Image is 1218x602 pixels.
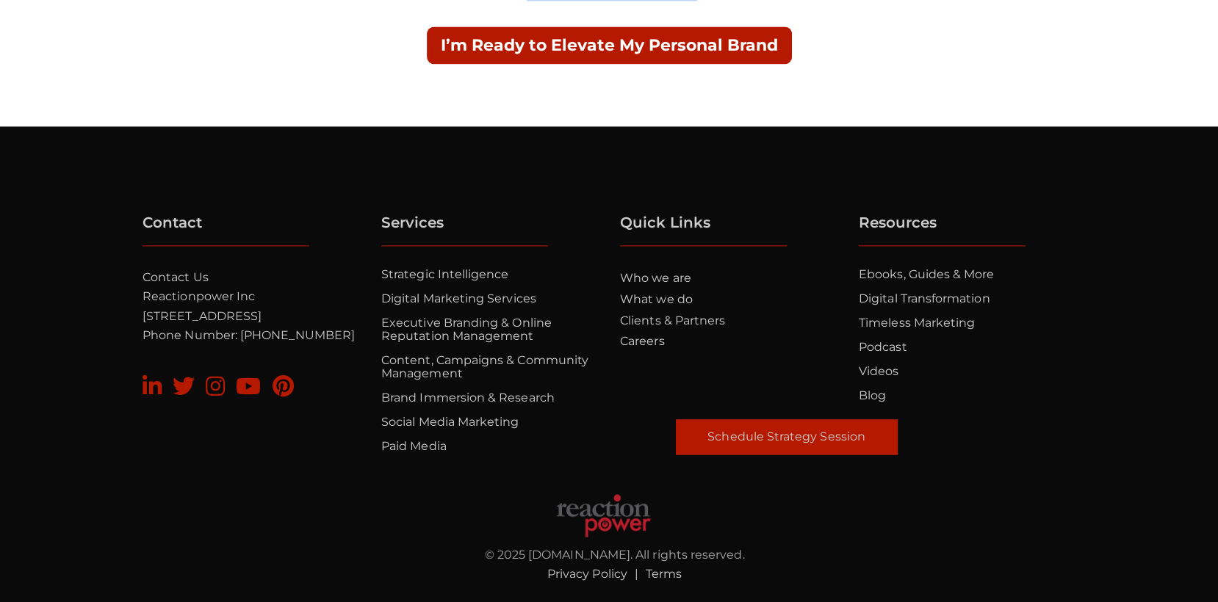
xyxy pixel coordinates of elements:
[381,415,519,429] a: Social Media Marketing
[620,292,693,306] a: What we do
[146,85,158,97] img: tab_keywords_by_traffic_grey.svg
[387,545,843,564] p: © 2025 [DOMAIN_NAME]. All rights reserved.
[143,268,364,346] p: Reactionpower Inc [STREET_ADDRESS] Phone Number: [PHONE_NUMBER]
[24,38,35,50] img: website_grey.svg
[547,566,627,580] a: Privacy Policy
[676,419,898,454] a: Schedule Strategy Session
[627,564,646,583] li: |
[859,364,898,378] a: Videos
[620,313,725,327] a: Clients & Partners
[143,214,309,246] h5: Contact
[381,214,548,246] h5: Services
[646,566,682,580] a: Terms
[56,87,131,96] div: Domain Overview
[381,267,508,281] a: Strategic Intelligence
[143,270,209,284] a: Contact Us
[859,316,975,330] a: Timeless Marketing
[41,23,72,35] div: v 4.0.25
[859,267,994,281] a: Ebooks, Guides & More
[381,316,552,343] a: Executive Branding & Online Reputation Management
[427,26,792,64] button: I’m Ready to Elevate My Personal Brand
[620,271,691,285] a: Who we are
[381,439,447,453] a: Paid Media
[859,388,886,402] a: Blog
[38,38,162,50] div: Domain: [DOMAIN_NAME]
[859,340,907,354] a: Podcast
[555,493,653,537] img: Executive Branding | Personal Branding Agency
[381,291,536,305] a: Digital Marketing Services
[24,23,35,35] img: logo_orange.svg
[40,85,51,97] img: tab_domain_overview_orange.svg
[162,87,248,96] div: Keywords by Traffic
[620,334,664,348] a: Careers
[620,214,787,246] h5: Quick Links
[381,391,555,405] a: Brand Immersion & Research
[859,291,990,305] a: Digital Transformation
[859,214,1026,246] h5: Resources
[381,353,588,380] a: Content, Campaigns & Community Management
